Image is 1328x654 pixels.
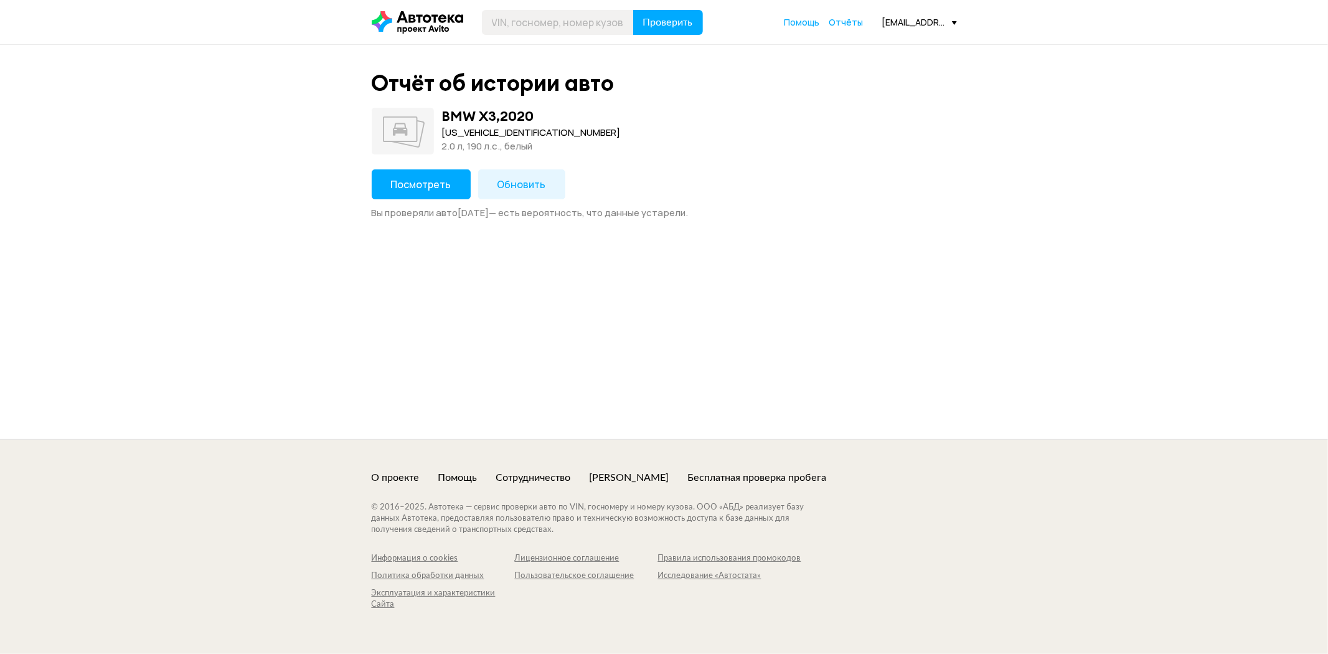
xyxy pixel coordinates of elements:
div: BMW X3 , 2020 [442,108,534,124]
div: Вы проверяли авто [DATE] — есть вероятность, что данные устарели. [372,207,957,219]
div: 2.0 л, 190 л.c., белый [442,140,621,153]
a: Лицензионное соглашение [515,553,658,564]
div: [EMAIL_ADDRESS][DOMAIN_NAME] [882,16,957,28]
span: Отчёты [829,16,864,28]
span: Обновить [497,178,546,191]
a: [PERSON_NAME] [590,471,669,485]
a: Информация о cookies [372,553,515,564]
span: Проверить [643,17,693,27]
div: Отчёт об истории авто [372,70,615,97]
button: Обновить [478,169,565,199]
button: Посмотреть [372,169,471,199]
a: Помощь [784,16,820,29]
a: О проекте [372,471,420,485]
a: Сотрудничество [496,471,571,485]
a: Отчёты [829,16,864,29]
a: Помощь [438,471,478,485]
a: Пользовательское соглашение [515,571,658,582]
div: © 2016– 2025 . Автотека — сервис проверки авто по VIN, госномеру и номеру кузова. ООО «АБД» реали... [372,502,829,536]
a: Эксплуатация и характеристики Сайта [372,588,515,610]
span: Посмотреть [391,178,451,191]
span: Помощь [784,16,820,28]
input: VIN, госномер, номер кузова [482,10,634,35]
a: Правила использования промокодов [658,553,801,564]
a: Исследование «Автостата» [658,571,801,582]
a: Бесплатная проверка пробега [688,471,827,485]
button: Проверить [633,10,703,35]
a: Политика обработки данных [372,571,515,582]
div: [US_VEHICLE_IDENTIFICATION_NUMBER] [442,126,621,140]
